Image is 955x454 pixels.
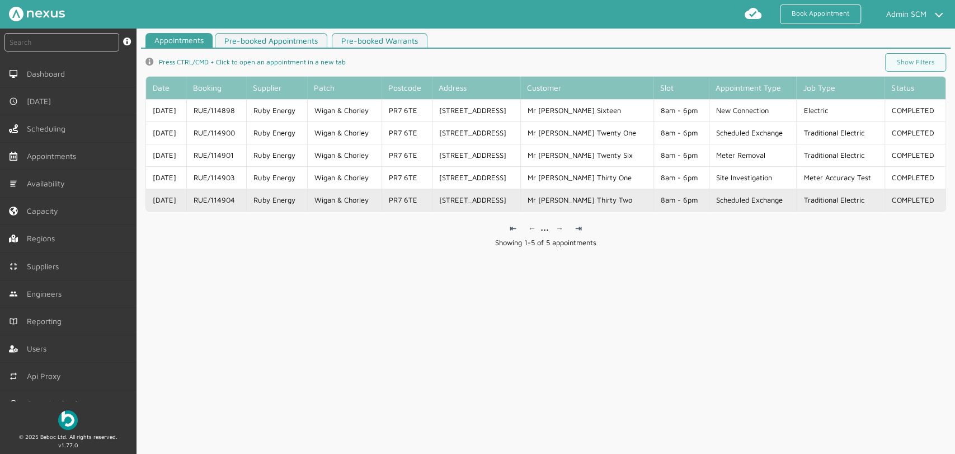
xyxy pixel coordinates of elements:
[332,33,427,48] a: Pre-booked Warrants
[520,121,653,144] td: Mr [PERSON_NAME] Twenty One
[9,97,18,106] img: md-time.svg
[146,189,186,211] td: [DATE]
[27,399,91,408] span: Capacity Configs
[709,121,797,144] td: Scheduled Exchange
[885,99,945,121] td: COMPLETED
[432,166,520,189] td: [STREET_ADDRESS]
[653,77,709,99] th: Slot
[9,234,18,243] img: regions.left-menu.svg
[796,189,885,211] td: Traditional Electric
[27,207,63,216] span: Capacity
[27,289,66,298] span: Engineers
[709,99,797,121] td: New Connection
[186,144,247,166] td: RUE/114901
[524,220,540,237] a: ←
[27,317,66,326] span: Reporting
[246,99,307,121] td: Ruby Energy
[382,77,432,99] th: Postcode
[9,179,18,188] img: md-list.svg
[27,344,51,353] span: Users
[382,121,432,144] td: PR7 6TE
[9,124,18,133] img: scheduling-left-menu.svg
[709,144,797,166] td: Meter Removal
[186,189,247,211] td: RUE/114904
[382,166,432,189] td: PR7 6TE
[653,166,709,189] td: 8am - 6pm
[520,144,653,166] td: Mr [PERSON_NAME] Twenty Six
[744,4,762,22] img: md-cloud-done.svg
[885,77,945,99] th: Status
[653,189,709,211] td: 8am - 6pm
[885,121,945,144] td: COMPLETED
[709,166,797,189] td: Site Investigation
[9,152,18,161] img: appointments-left-menu.svg
[885,189,945,211] td: COMPLETED
[307,77,382,99] th: Patch
[432,121,520,144] td: [STREET_ADDRESS]
[9,344,18,353] img: user-left-menu.svg
[9,262,18,271] img: md-contract.svg
[520,189,653,211] td: Mr [PERSON_NAME] Thirty Two
[4,33,119,52] input: Search by: Ref, PostCode, MPAN, MPRN, Account, Customer
[570,220,587,237] a: ⇥
[27,262,63,271] span: Suppliers
[215,33,327,48] a: Pre-booked Appointments
[58,410,78,430] img: Beboc Logo
[246,121,307,144] td: Ruby Energy
[146,77,186,99] th: Date
[432,99,520,121] td: [STREET_ADDRESS]
[382,99,432,121] td: PR7 6TE
[27,69,69,78] span: Dashboard
[186,121,247,144] td: RUE/114900
[540,220,549,233] div: ...
[885,144,945,166] td: COMPLETED
[27,179,69,188] span: Availability
[246,77,307,99] th: Supplier
[520,166,653,189] td: Mr [PERSON_NAME] Thirty One
[307,189,382,211] td: Wigan & Chorley
[520,99,653,121] td: Mr [PERSON_NAME] Sixteen
[9,207,18,216] img: capacity-left-menu.svg
[653,121,709,144] td: 8am - 6pm
[307,166,382,189] td: Wigan & Chorley
[246,166,307,189] td: Ruby Energy
[9,289,18,298] img: md-people.svg
[9,372,18,381] img: md-repeat.svg
[780,4,861,24] a: Book Appointment
[653,144,709,166] td: 8am - 6pm
[27,234,59,243] span: Regions
[9,317,18,326] img: md-book.svg
[186,166,247,189] td: RUE/114903
[432,144,520,166] td: [STREET_ADDRESS]
[186,99,247,121] td: RUE/114898
[146,121,186,144] td: [DATE]
[146,99,186,121] td: [DATE]
[382,189,432,211] td: PR7 6TE
[885,53,946,72] a: Show Filters
[27,97,55,106] span: [DATE]
[246,144,307,166] td: Ruby Energy
[186,77,247,99] th: Booking
[709,77,797,99] th: Appointment Type
[382,144,432,166] td: PR7 6TE
[796,77,885,99] th: Job Type
[551,220,568,237] a: →
[27,372,65,381] span: Api Proxy
[146,144,186,166] td: [DATE]
[796,144,885,166] td: Traditional Electric
[653,99,709,121] td: 8am - 6pm
[9,7,65,21] img: Nexus
[432,189,520,211] td: [STREET_ADDRESS]
[146,166,186,189] td: [DATE]
[307,99,382,121] td: Wigan & Chorley
[796,166,885,189] td: Meter Accuracy Test
[885,166,945,189] td: COMPLETED
[307,121,382,144] td: Wigan & Chorley
[709,189,797,211] td: Scheduled Exchange
[246,189,307,211] td: Ruby Energy
[796,121,885,144] td: Traditional Electric
[159,58,346,67] span: Press CTRL/CMD + Click to open an appointment in a new tab
[27,152,81,161] span: Appointments
[796,99,885,121] td: Electric
[432,77,520,99] th: Address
